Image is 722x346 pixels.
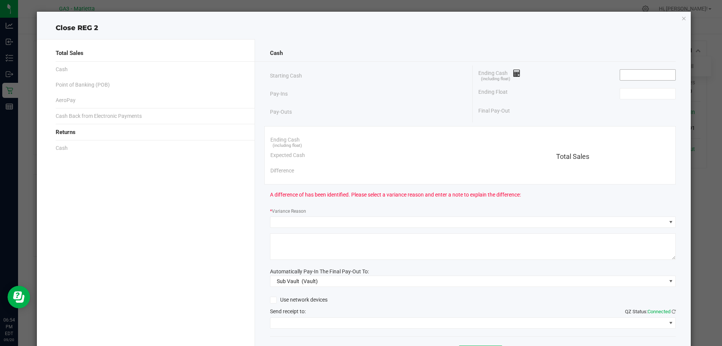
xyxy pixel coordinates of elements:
label: Variance Reason [270,208,306,215]
span: A difference of has been identified. Please select a variance reason and enter a note to explain ... [270,191,521,199]
span: (including float) [481,76,510,82]
span: (Vault) [302,278,318,284]
span: Cash [56,144,68,152]
span: Automatically Pay-In The Final Pay-Out To: [270,268,369,274]
iframe: Resource center [8,286,30,308]
span: Starting Cash [270,72,302,80]
span: Difference [270,167,294,175]
span: QZ Status: [625,309,676,314]
span: (including float) [273,143,302,149]
span: Send receipt to: [270,308,306,314]
span: Total Sales [556,152,589,160]
span: AeroPay [56,96,76,104]
span: Ending Cash [270,136,300,144]
span: Ending Float [478,88,508,99]
span: Cash Back from Electronic Payments [56,112,142,120]
span: Pay-Outs [270,108,292,116]
span: Final Pay-Out [478,107,510,115]
span: Point of Banking (POB) [56,81,110,89]
div: Returns [56,124,240,140]
span: Total Sales [56,49,83,58]
span: Connected [648,309,670,314]
span: Pay-Ins [270,90,288,98]
span: Ending Cash [478,69,520,81]
span: Sub Vault [277,278,299,284]
span: Cash [56,66,68,73]
span: Cash [270,49,283,58]
label: Use network devices [270,296,328,304]
span: Expected Cash [270,151,305,159]
div: Close REG 2 [37,23,691,33]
